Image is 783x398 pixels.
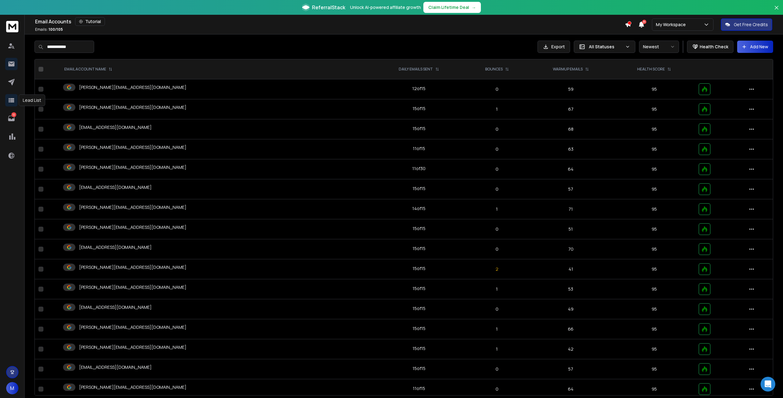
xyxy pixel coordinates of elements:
[469,166,525,172] p: 0
[613,139,695,159] td: 95
[79,304,152,310] p: [EMAIL_ADDRESS][DOMAIN_NAME]
[528,199,614,219] td: 71
[79,244,152,250] p: [EMAIL_ADDRESS][DOMAIN_NAME]
[413,285,425,292] div: 15 of 15
[412,86,425,92] div: 12 of 15
[721,18,772,31] button: Get Free Credits
[613,79,695,99] td: 95
[687,41,733,53] button: Health Check
[413,385,425,392] div: 11 of 15
[469,286,525,292] p: 1
[79,124,152,130] p: [EMAIL_ADDRESS][DOMAIN_NAME]
[413,225,425,232] div: 15 of 15
[49,27,63,32] span: 100 / 105
[469,366,525,372] p: 0
[469,126,525,132] p: 0
[350,4,421,10] p: Unlock AI-powered affiliate growth
[35,27,63,32] p: Emails :
[469,386,525,392] p: 0
[537,41,570,53] button: Export
[75,17,105,26] button: Tutorial
[312,4,345,11] span: ReferralStack
[613,239,695,259] td: 95
[613,359,695,379] td: 95
[423,2,481,13] button: Claim Lifetime Deal→
[413,325,425,332] div: 15 of 15
[737,41,773,53] button: Add New
[469,306,525,312] p: 0
[613,299,695,319] td: 95
[528,79,614,99] td: 59
[413,145,425,152] div: 11 of 15
[5,112,18,125] a: 12
[469,146,525,152] p: 0
[553,67,583,72] p: WARMUP EMAILS
[79,144,186,150] p: [PERSON_NAME][EMAIL_ADDRESS][DOMAIN_NAME]
[412,205,425,212] div: 14 of 15
[528,359,614,379] td: 57
[528,259,614,279] td: 41
[637,67,665,72] p: HEALTH SCORE
[79,224,186,230] p: [PERSON_NAME][EMAIL_ADDRESS][DOMAIN_NAME]
[469,326,525,332] p: 1
[528,179,614,199] td: 57
[413,305,425,312] div: 15 of 15
[469,246,525,252] p: 0
[413,185,425,192] div: 15 of 15
[79,164,186,170] p: [PERSON_NAME][EMAIL_ADDRESS][DOMAIN_NAME]
[472,4,476,10] span: →
[642,20,646,24] span: 31
[528,159,614,179] td: 64
[79,204,186,210] p: [PERSON_NAME][EMAIL_ADDRESS][DOMAIN_NAME]
[528,99,614,119] td: 67
[528,319,614,339] td: 66
[19,94,45,106] div: Lead List
[79,364,152,370] p: [EMAIL_ADDRESS][DOMAIN_NAME]
[469,106,525,112] p: 1
[613,119,695,139] td: 95
[613,279,695,299] td: 95
[528,219,614,239] td: 51
[412,165,425,172] div: 11 of 30
[613,99,695,119] td: 95
[79,324,186,330] p: [PERSON_NAME][EMAIL_ADDRESS][DOMAIN_NAME]
[469,346,525,352] p: 1
[528,339,614,359] td: 42
[79,284,186,290] p: [PERSON_NAME][EMAIL_ADDRESS][DOMAIN_NAME]
[469,186,525,192] p: 0
[639,41,679,53] button: Newest
[613,179,695,199] td: 95
[589,44,623,50] p: All Statuses
[613,199,695,219] td: 95
[413,245,425,252] div: 15 of 15
[528,139,614,159] td: 63
[761,377,775,392] div: Open Intercom Messenger
[469,266,525,272] p: 2
[399,67,433,72] p: DAILY EMAILS SENT
[79,264,186,270] p: [PERSON_NAME][EMAIL_ADDRESS][DOMAIN_NAME]
[613,219,695,239] td: 95
[528,239,614,259] td: 70
[469,206,525,212] p: 1
[528,119,614,139] td: 68
[469,86,525,92] p: 0
[700,44,728,50] p: Health Check
[79,84,186,90] p: [PERSON_NAME][EMAIL_ADDRESS][DOMAIN_NAME]
[6,382,18,394] button: M
[35,17,625,26] div: Email Accounts
[64,67,112,72] div: EMAIL ACCOUNT NAME
[773,4,781,18] button: Close banner
[79,344,186,350] p: [PERSON_NAME][EMAIL_ADDRESS][DOMAIN_NAME]
[734,22,768,28] p: Get Free Credits
[613,319,695,339] td: 95
[528,299,614,319] td: 49
[413,125,425,132] div: 15 of 15
[469,226,525,232] p: 0
[79,384,186,390] p: [PERSON_NAME][EMAIL_ADDRESS][DOMAIN_NAME]
[413,265,425,272] div: 15 of 15
[613,159,695,179] td: 95
[413,365,425,372] div: 15 of 15
[656,22,688,28] p: My Workspace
